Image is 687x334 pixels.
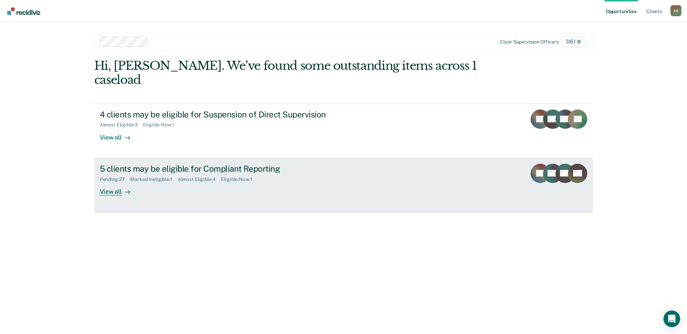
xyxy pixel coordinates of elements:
span: D61 [562,36,586,47]
div: 4 clients may be eligible for Suspension of Direct Supervision [100,109,342,120]
div: Almost Eligible : 4 [178,176,221,182]
div: A K [670,5,681,16]
div: Eligible Now : 1 [221,176,258,182]
div: View all [100,128,138,141]
div: Clear supervision officers [500,39,559,45]
div: Marked Ineligible : 1 [130,176,177,182]
img: Recidiviz [7,7,40,15]
div: Pending : 27 [100,176,130,182]
div: 5 clients may be eligible for Compliant Reporting [100,164,342,174]
button: Profile dropdown button [670,5,681,16]
div: Almost Eligible : 3 [100,122,143,128]
div: Hi, [PERSON_NAME]. We’ve found some outstanding items across 1 caseload [94,59,493,87]
div: Open Intercom Messenger [664,311,680,327]
a: 5 clients may be eligible for Compliant ReportingPending:27Marked Ineligible:1Almost Eligible:4El... [94,158,593,212]
div: Eligible Now : 1 [143,122,180,128]
div: View all [100,182,138,195]
a: 4 clients may be eligible for Suspension of Direct SupervisionAlmost Eligible:3Eligible Now:1View... [94,104,593,158]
